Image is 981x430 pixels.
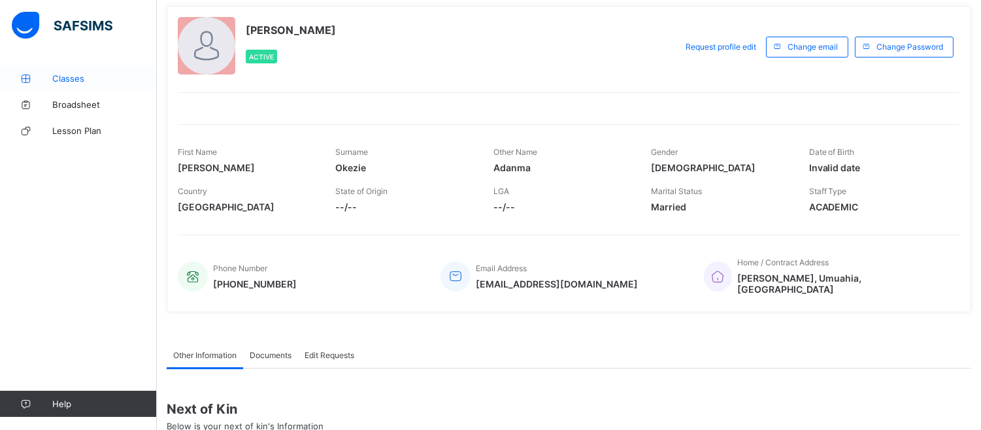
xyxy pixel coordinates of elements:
[213,263,267,273] span: Phone Number
[52,73,157,84] span: Classes
[809,147,855,157] span: Date of Birth
[493,201,631,212] span: --/--
[178,186,207,196] span: Country
[651,186,702,196] span: Marital Status
[809,201,947,212] span: ACADEMIC
[305,350,354,360] span: Edit Requests
[809,186,847,196] span: Staff Type
[651,162,789,173] span: [DEMOGRAPHIC_DATA]
[493,186,509,196] span: LGA
[737,257,829,267] span: Home / Contract Address
[52,99,157,110] span: Broadsheet
[476,263,527,273] span: Email Address
[178,201,316,212] span: [GEOGRAPHIC_DATA]
[246,24,336,37] span: [PERSON_NAME]
[476,278,638,289] span: [EMAIL_ADDRESS][DOMAIN_NAME]
[12,12,112,39] img: safsims
[686,42,756,52] span: Request profile edit
[335,201,473,212] span: --/--
[493,162,631,173] span: Adanma
[788,42,838,52] span: Change email
[249,53,274,61] span: Active
[52,125,157,136] span: Lesson Plan
[213,278,297,289] span: [PHONE_NUMBER]
[178,147,217,157] span: First Name
[335,186,388,196] span: State of Origin
[167,401,971,417] span: Next of Kin
[173,350,237,360] span: Other Information
[876,42,943,52] span: Change Password
[178,162,316,173] span: [PERSON_NAME]
[737,273,947,295] span: [PERSON_NAME], Umuahia, [GEOGRAPHIC_DATA]
[335,147,368,157] span: Surname
[52,399,156,409] span: Help
[250,350,291,360] span: Documents
[335,162,473,173] span: Okezie
[493,147,537,157] span: Other Name
[809,162,947,173] span: Invalid date
[651,201,789,212] span: Married
[651,147,678,157] span: Gender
